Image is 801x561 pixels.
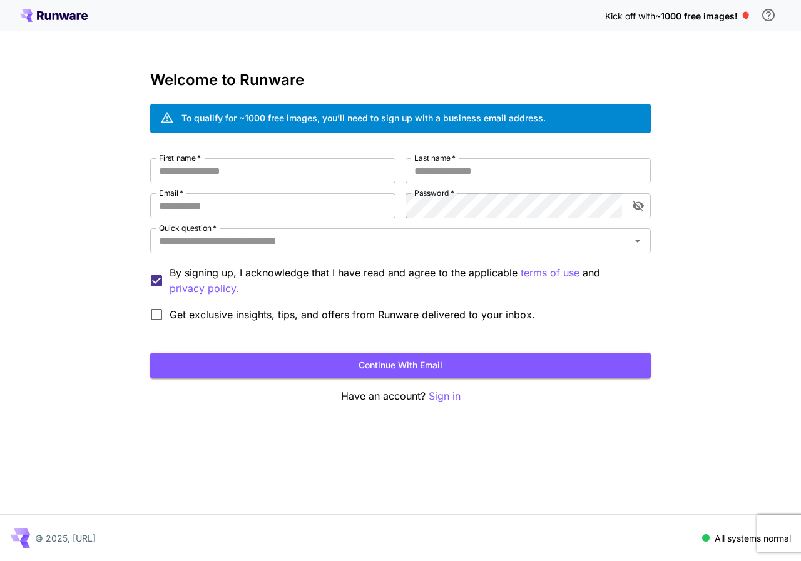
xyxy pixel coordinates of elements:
[629,232,646,250] button: Open
[181,111,546,124] div: To qualify for ~1000 free images, you’ll need to sign up with a business email address.
[429,388,461,404] button: Sign in
[414,188,454,198] label: Password
[150,353,651,378] button: Continue with email
[150,388,651,404] p: Have an account?
[170,307,535,322] span: Get exclusive insights, tips, and offers from Runware delivered to your inbox.
[35,532,96,545] p: © 2025, [URL]
[170,281,239,296] p: privacy policy.
[170,281,239,296] button: By signing up, I acknowledge that I have read and agree to the applicable terms of use and
[170,265,641,296] p: By signing up, I acknowledge that I have read and agree to the applicable and
[715,532,791,545] p: All systems normal
[605,11,655,21] span: Kick off with
[159,223,217,233] label: Quick question
[159,153,201,163] label: First name
[627,195,650,217] button: toggle password visibility
[150,71,651,89] h3: Welcome to Runware
[521,265,579,281] button: By signing up, I acknowledge that I have read and agree to the applicable and privacy policy.
[655,11,751,21] span: ~1000 free images! 🎈
[414,153,456,163] label: Last name
[521,265,579,281] p: terms of use
[159,188,183,198] label: Email
[756,3,781,28] button: In order to qualify for free credit, you need to sign up with a business email address and click ...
